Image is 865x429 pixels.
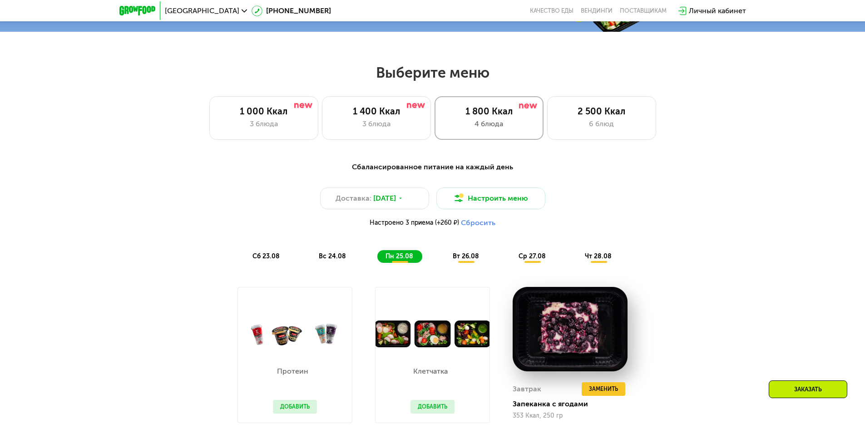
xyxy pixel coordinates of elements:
[589,385,618,394] span: Заменить
[319,252,346,260] span: вс 24.08
[557,118,647,129] div: 6 блюд
[453,252,479,260] span: вт 26.08
[373,193,396,204] span: [DATE]
[252,252,280,260] span: сб 23.08
[219,106,309,117] div: 1 000 Ккал
[769,380,847,398] div: Заказать
[386,252,413,260] span: пн 25.08
[410,400,455,414] button: Добавить
[331,106,421,117] div: 1 400 Ккал
[331,118,421,129] div: 3 блюда
[410,368,450,375] p: Клетчатка
[444,118,534,129] div: 4 блюда
[165,7,239,15] span: [GEOGRAPHIC_DATA]
[219,118,309,129] div: 3 блюда
[273,400,317,414] button: Добавить
[461,218,495,227] button: Сбросить
[513,399,635,409] div: Запеканка с ягодами
[530,7,573,15] a: Качество еды
[444,106,534,117] div: 1 800 Ккал
[620,7,667,15] div: поставщикам
[513,412,628,419] div: 353 Ккал, 250 гр
[519,252,546,260] span: ср 27.08
[370,220,459,226] span: Настроено 3 приема (+260 ₽)
[689,5,746,16] div: Личный кабинет
[273,368,312,375] p: Протеин
[436,187,545,209] button: Настроить меню
[582,382,625,396] button: Заменить
[336,193,371,204] span: Доставка:
[252,5,331,16] a: [PHONE_NUMBER]
[585,252,612,260] span: чт 28.08
[581,7,613,15] a: Вендинги
[513,382,541,396] div: Завтрак
[29,64,836,82] h2: Выберите меню
[164,162,702,173] div: Сбалансированное питание на каждый день
[557,106,647,117] div: 2 500 Ккал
